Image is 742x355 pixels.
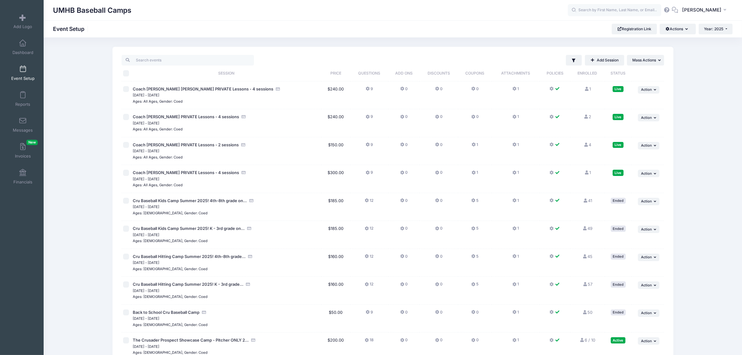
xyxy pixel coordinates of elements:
[241,171,246,175] i: Accepting Credit Card Payments
[8,166,38,187] a: Financials
[8,114,38,136] a: Messages
[512,114,519,123] button: 1
[8,36,38,58] a: Dashboard
[492,66,540,81] th: Attachments
[638,114,660,121] button: Action
[660,24,696,34] button: Actions
[133,127,183,131] small: Ages: All Ages, Gender: Coed
[400,226,408,235] button: 0
[133,183,183,187] small: Ages: All Ages, Gender: Coed
[400,170,408,179] button: 0
[570,66,605,81] th: Enrolled
[133,177,159,181] small: [DATE] - [DATE]
[13,24,32,29] span: Add Logo
[611,198,626,204] div: Ended
[133,86,273,91] span: Coach [PERSON_NAME] [PERSON_NAME] PRIVATE Lessons - 4 sessions
[435,254,443,263] button: 0
[366,86,373,95] button: 9
[400,86,408,95] button: 0
[435,309,443,319] button: 0
[321,137,350,165] td: $150.00
[627,55,664,66] button: Mass Actions
[12,50,33,55] span: Dashboard
[613,114,624,120] div: Live
[580,338,595,343] a: 6 / 10
[704,27,724,31] span: Year: 2025
[321,305,350,333] td: $50.00
[678,3,733,17] button: [PERSON_NAME]
[638,309,660,317] button: Action
[350,66,388,81] th: Questions
[321,193,350,221] td: $185.00
[611,281,626,287] div: Ended
[365,254,374,263] button: 12
[582,310,592,315] a: 50
[641,283,652,287] span: Action
[611,309,626,315] div: Ended
[512,309,519,319] button: 1
[428,71,450,75] span: Discounts
[53,26,90,32] h1: Event Setup
[400,254,408,263] button: 0
[400,281,408,290] button: 0
[638,226,660,233] button: Action
[15,102,30,107] span: Reports
[512,226,519,235] button: 1
[201,310,206,314] i: Accepting Credit Card Payments
[568,4,661,17] input: Search by First Name, Last Name, or Email...
[133,121,159,125] small: [DATE] - [DATE]
[400,198,408,207] button: 0
[321,109,350,137] td: $240.00
[641,255,652,259] span: Action
[512,142,519,151] button: 1
[133,294,208,299] small: Ages: [DEMOGRAPHIC_DATA], Gender: Coed
[321,221,350,249] td: $185.00
[366,170,373,179] button: 9
[247,226,251,231] i: Accepting Credit Card Payments
[540,66,570,81] th: Policies
[419,66,458,81] th: Discounts
[638,170,660,177] button: Action
[638,281,660,289] button: Action
[365,226,374,235] button: 12
[547,71,563,75] span: Policies
[133,233,159,237] small: [DATE] - [DATE]
[133,289,159,293] small: [DATE] - [DATE]
[122,55,254,66] input: Search events
[366,309,373,319] button: 9
[133,114,239,119] span: Coach [PERSON_NAME] PRIVATE Lessons - 4 sessions
[133,99,183,104] small: Ages: All Ages, Gender: Coed
[400,337,408,346] button: 0
[471,337,479,346] button: 0
[641,87,652,92] span: Action
[613,170,624,176] div: Live
[641,227,652,231] span: Action
[435,281,443,290] button: 0
[133,226,245,231] span: Cru Baseball Kids Camp Summer 2025! K - 3rd grade on...
[435,226,443,235] button: 0
[358,71,380,75] span: Questions
[133,155,183,159] small: Ages: All Ages, Gender: Coed
[275,87,280,91] i: Accepting Credit Card Payments
[133,198,247,203] span: Cru Baseball Kids Camp Summer 2025! 4th-8th grade on...
[512,254,519,263] button: 1
[638,142,660,149] button: Action
[435,170,443,179] button: 0
[133,323,208,327] small: Ages: [DEMOGRAPHIC_DATA], Gender: Coed
[512,170,519,179] button: 1
[133,260,159,265] small: [DATE] - [DATE]
[471,254,478,263] button: 5
[582,226,592,231] a: 49
[8,62,38,84] a: Event Setup
[512,281,519,290] button: 1
[321,81,350,109] td: $240.00
[133,344,159,349] small: [DATE] - [DATE]
[471,86,479,95] button: 0
[388,66,419,81] th: Add Ons
[395,71,413,75] span: Add Ons
[512,86,519,95] button: 1
[8,10,38,32] a: Add Logo
[133,205,159,209] small: [DATE] - [DATE]
[638,86,660,94] button: Action
[641,115,652,120] span: Action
